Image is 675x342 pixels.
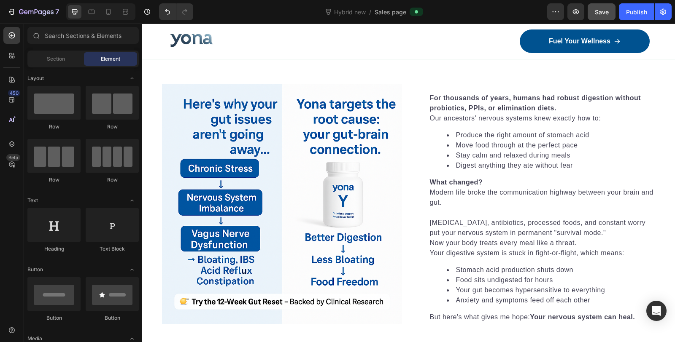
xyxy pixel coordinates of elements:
[86,245,139,253] div: Text Block
[388,290,493,297] strong: Your nervous system can heal.
[305,117,513,127] li: Move food through at the perfect pace
[332,8,367,16] span: Hybrid new
[288,224,513,235] p: Your digestive system is stuck in fight-or-flight, which means:
[646,301,667,321] div: Open Intercom Messenger
[595,8,609,16] span: Save
[47,55,65,63] span: Section
[288,90,513,100] p: Our ancestors' nervous systems knew exactly how to:
[27,27,139,44] input: Search Sections & Elements
[305,262,513,272] li: Your gut becomes hypersensitive to everything
[288,155,341,162] strong: What changed?
[588,3,616,20] button: Save
[27,123,81,131] div: Row
[8,90,20,96] div: 450
[125,72,139,85] span: Toggle open
[101,55,120,63] span: Element
[6,154,20,161] div: Beta
[305,251,513,262] li: Food sits undigested for hours
[626,8,647,16] div: Publish
[288,71,499,88] strong: For thousands of years, humans had robust digestion without probiotics, PPIs, or elimination diets.
[619,3,654,20] button: Publish
[288,289,513,299] p: But here's what gives me hope:
[288,194,513,214] p: [MEDICAL_DATA], antibiotics, processed foods, and constant worry put your nervous system in perma...
[27,266,43,273] span: Button
[305,241,513,251] li: Stomach acid production shuts down
[27,245,81,253] div: Heading
[305,107,513,117] li: Produce the right amount of stomach acid
[86,314,139,322] div: Button
[305,137,513,147] li: Digest anything they ate without fear
[305,127,513,137] li: Stay calm and relaxed during meals
[159,3,193,20] div: Undo/Redo
[27,197,38,204] span: Text
[3,3,63,20] button: 7
[125,194,139,207] span: Toggle open
[27,176,81,184] div: Row
[27,75,44,82] span: Layout
[305,272,513,282] li: Anxiety and symptoms feed off each other
[86,176,139,184] div: Row
[86,123,139,131] div: Row
[125,263,139,276] span: Toggle open
[288,164,513,184] p: Modern life broke the communication highway between your brain and gut.
[55,7,59,17] p: 7
[375,8,406,16] span: Sales page
[369,8,371,16] span: /
[27,314,81,322] div: Button
[288,214,513,224] p: Now your body treats every meal like a threat.
[142,24,675,342] iframe: Design area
